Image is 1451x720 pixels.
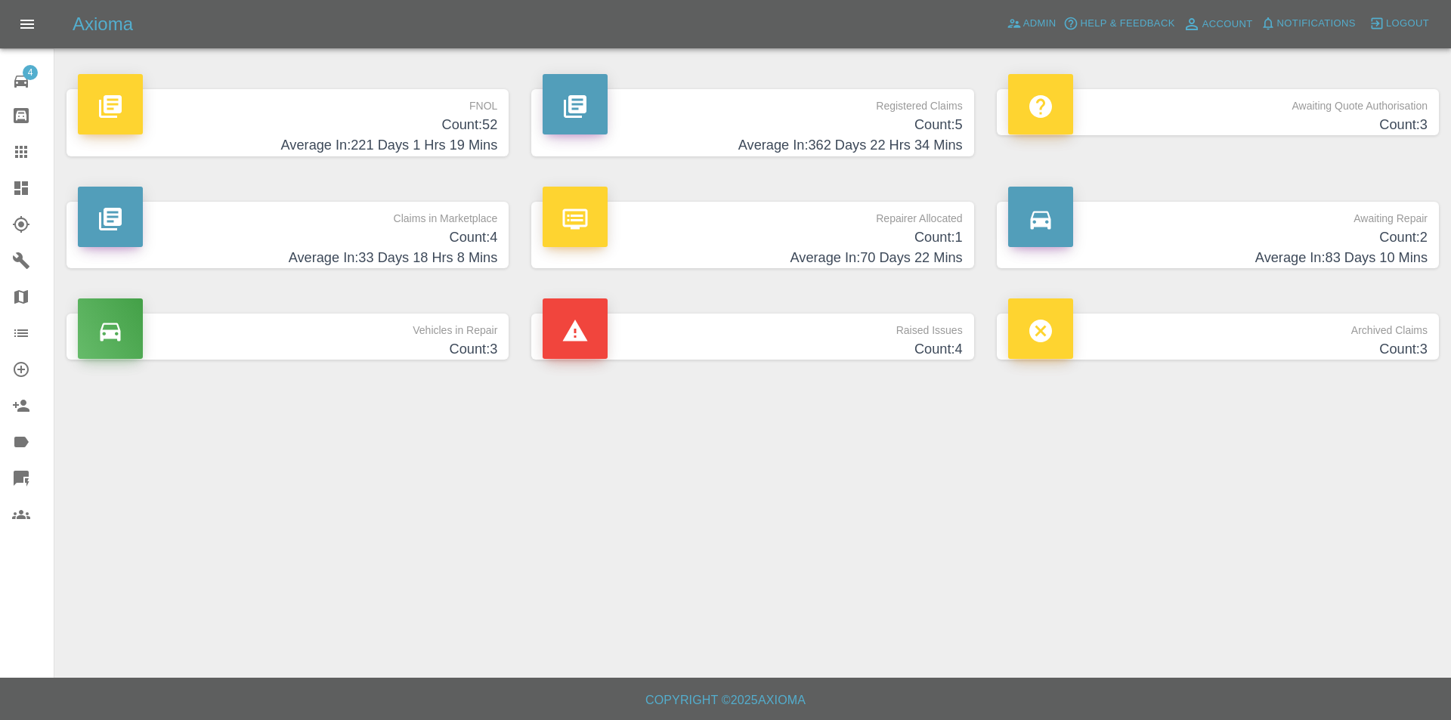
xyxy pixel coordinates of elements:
[531,202,973,269] a: Repairer AllocatedCount:1Average In:70 Days 22 Mins
[78,227,497,248] h4: Count: 4
[543,339,962,360] h4: Count: 4
[1277,15,1356,32] span: Notifications
[67,89,509,156] a: FNOLCount:52Average In:221 Days 1 Hrs 19 Mins
[1179,12,1257,36] a: Account
[997,314,1439,360] a: Archived ClaimsCount:3
[543,202,962,227] p: Repairer Allocated
[531,89,973,156] a: Registered ClaimsCount:5Average In:362 Days 22 Hrs 34 Mins
[9,6,45,42] button: Open drawer
[78,89,497,115] p: FNOL
[997,202,1439,269] a: Awaiting RepairCount:2Average In:83 Days 10 Mins
[1257,12,1360,36] button: Notifications
[543,248,962,268] h4: Average In: 70 Days 22 Mins
[67,314,509,360] a: Vehicles in RepairCount:3
[1008,227,1428,248] h4: Count: 2
[543,314,962,339] p: Raised Issues
[543,115,962,135] h4: Count: 5
[1008,89,1428,115] p: Awaiting Quote Authorisation
[543,227,962,248] h4: Count: 1
[1202,16,1253,33] span: Account
[78,248,497,268] h4: Average In: 33 Days 18 Hrs 8 Mins
[1008,339,1428,360] h4: Count: 3
[1008,314,1428,339] p: Archived Claims
[23,65,38,80] span: 4
[78,202,497,227] p: Claims in Marketplace
[997,89,1439,135] a: Awaiting Quote AuthorisationCount:3
[1386,15,1429,32] span: Logout
[1008,248,1428,268] h4: Average In: 83 Days 10 Mins
[78,115,497,135] h4: Count: 52
[1023,15,1057,32] span: Admin
[1080,15,1174,32] span: Help & Feedback
[543,89,962,115] p: Registered Claims
[78,314,497,339] p: Vehicles in Repair
[543,135,962,156] h4: Average In: 362 Days 22 Hrs 34 Mins
[1366,12,1433,36] button: Logout
[1008,202,1428,227] p: Awaiting Repair
[1060,12,1178,36] button: Help & Feedback
[531,314,973,360] a: Raised IssuesCount:4
[1003,12,1060,36] a: Admin
[1008,115,1428,135] h4: Count: 3
[67,202,509,269] a: Claims in MarketplaceCount:4Average In:33 Days 18 Hrs 8 Mins
[73,12,133,36] h5: Axioma
[78,135,497,156] h4: Average In: 221 Days 1 Hrs 19 Mins
[78,339,497,360] h4: Count: 3
[12,690,1439,711] h6: Copyright © 2025 Axioma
